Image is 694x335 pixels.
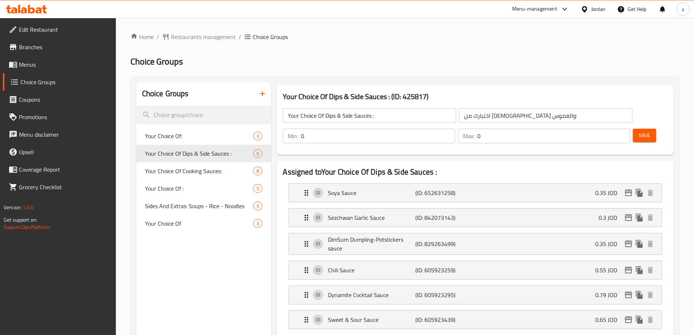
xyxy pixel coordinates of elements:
p: Soya Sauce [328,188,415,197]
span: Get support on: [4,215,37,225]
a: Coverage Report [3,161,116,178]
button: delete [645,187,656,198]
div: Expand [289,261,662,279]
a: Choice Groups [3,73,116,91]
p: 0.79 JOD [595,291,623,299]
span: Your Choice Of Dips & Side Sauces : [145,149,254,158]
div: Menu-management [512,5,557,13]
div: Choices [253,184,262,193]
a: Upsell [3,143,116,161]
div: Your Choice Of:3 [136,127,271,145]
li: Expand [283,307,668,332]
span: Coupons [19,95,110,104]
button: duplicate [634,289,645,300]
li: Expand [283,205,668,230]
div: Choices [253,219,262,228]
button: delete [645,289,656,300]
div: Your Choice Of3 [136,215,271,232]
li: Expand [283,230,668,258]
p: 0.35 JOD [595,239,623,248]
span: Grocery Checklist [19,183,110,191]
button: edit [623,289,634,300]
li: / [157,32,159,41]
p: 0.55 JOD [595,266,623,274]
p: 0.35 JOD [595,188,623,197]
span: Promotions [19,113,110,121]
p: (ID: 605923295) [415,291,474,299]
button: edit [623,187,634,198]
button: Save [633,129,656,142]
button: delete [645,314,656,325]
span: 5 [254,185,262,192]
p: Max: [463,132,474,140]
button: edit [623,265,634,276]
div: Expand [289,209,662,227]
div: Expand [289,184,662,202]
a: Menu disclaimer [3,126,116,143]
div: Expand [289,233,662,254]
div: Your Choice Of :5 [136,180,271,197]
li: Expand [283,258,668,283]
button: delete [645,265,656,276]
button: duplicate [634,238,645,249]
p: 0.3 JOD [599,213,623,222]
span: Restaurants management [171,32,236,41]
div: Choices [253,202,262,210]
a: Home [130,32,154,41]
span: Your Choice Of [145,219,254,228]
span: 8 [254,168,262,175]
span: Choice Groups [20,78,110,86]
span: 6 [254,150,262,157]
span: a [682,5,684,13]
div: Expand [289,286,662,304]
div: Choices [253,167,262,175]
a: Support.OpsPlatform [4,222,50,232]
a: Grocery Checklist [3,178,116,196]
h2: Choice Groups [142,88,189,99]
p: Min: [288,132,298,140]
a: Menus [3,56,116,73]
span: 1.0.0 [23,203,34,212]
button: delete [645,238,656,249]
span: Coverage Report [19,165,110,174]
span: Menus [19,60,110,69]
p: Chili Sauce [328,266,415,274]
div: Expand [289,311,662,329]
a: Restaurants management [162,32,236,41]
span: 3 [254,133,262,140]
p: DimSum Dumpling-Potstickers sauce [328,235,415,253]
span: Version: [4,203,21,212]
p: Dynamite Cocktail Sauce [328,291,415,299]
div: Your Choice Of Cooking Sauces:8 [136,162,271,180]
span: Menu disclaimer [19,130,110,139]
button: edit [623,212,634,223]
div: Sides And Extras: Soups - Rice - Noodles9 [136,197,271,215]
li: / [239,32,241,41]
p: Sezchwan Garlic Sauce [328,213,415,222]
p: Sweet & Sour Sauce [328,315,415,324]
button: duplicate [634,187,645,198]
a: Coupons [3,91,116,108]
p: (ID: 605923259) [415,266,474,274]
p: 0.65 JOD [595,315,623,324]
span: Save [639,131,650,140]
button: duplicate [634,265,645,276]
p: (ID: 842073143) [415,213,474,222]
span: Choice Groups [253,32,288,41]
p: (ID: 652631258) [415,188,474,197]
span: Upsell [19,148,110,156]
div: Choices [253,132,262,140]
h2: Assigned to Your Choice Of Dips & Side Sauces : [283,167,668,178]
span: Your Choice Of : [145,184,254,193]
p: (ID: 829263499) [415,239,474,248]
button: delete [645,212,656,223]
input: search [136,106,271,124]
a: Edit Restaurant [3,21,116,38]
span: Branches [19,43,110,51]
button: edit [623,314,634,325]
span: 3 [254,220,262,227]
button: duplicate [634,212,645,223]
span: Edit Restaurant [19,25,110,34]
div: Jordan [591,5,605,13]
span: Choice Groups [130,53,183,70]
